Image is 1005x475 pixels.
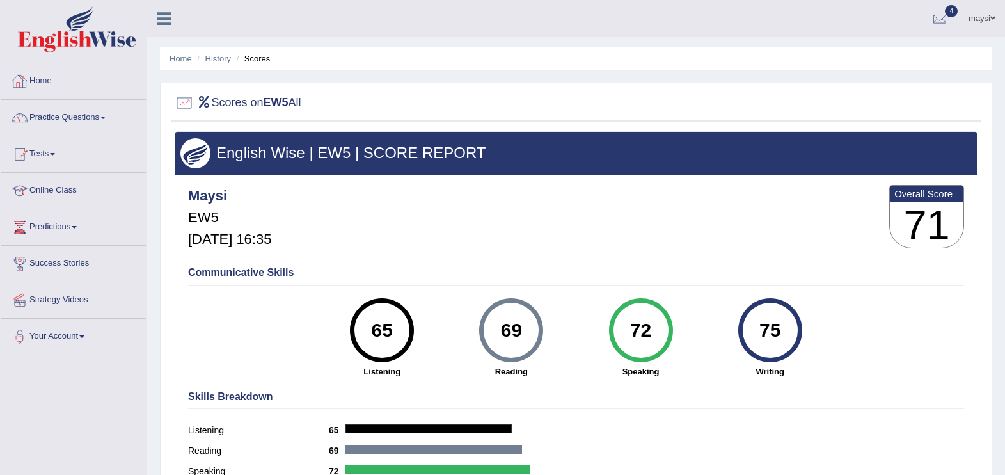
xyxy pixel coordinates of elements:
[712,366,828,378] strong: Writing
[894,188,959,199] b: Overall Score
[175,93,301,113] h2: Scores on All
[359,303,406,357] div: 65
[188,391,964,403] h4: Skills Breakdown
[170,54,192,63] a: Home
[188,188,271,204] h4: Maysi
[617,303,664,357] div: 72
[329,425,345,435] b: 65
[188,444,329,458] label: Reading
[188,424,329,437] label: Listening
[205,54,231,63] a: History
[1,319,146,351] a: Your Account
[747,303,793,357] div: 75
[233,52,271,65] li: Scores
[180,138,210,168] img: wings.png
[329,446,345,456] b: 69
[1,209,146,241] a: Predictions
[1,282,146,314] a: Strategy Videos
[1,246,146,278] a: Success Stories
[1,173,146,205] a: Online Class
[188,210,271,225] h5: EW5
[582,366,699,378] strong: Speaking
[180,145,972,161] h3: English Wise | EW5 | SCORE REPORT
[1,100,146,132] a: Practice Questions
[324,366,440,378] strong: Listening
[890,202,963,248] h3: 71
[264,96,289,109] b: EW5
[453,366,569,378] strong: Reading
[1,63,146,95] a: Home
[1,136,146,168] a: Tests
[945,5,958,17] span: 4
[188,267,964,278] h4: Communicative Skills
[488,303,535,357] div: 69
[188,232,271,247] h5: [DATE] 16:35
